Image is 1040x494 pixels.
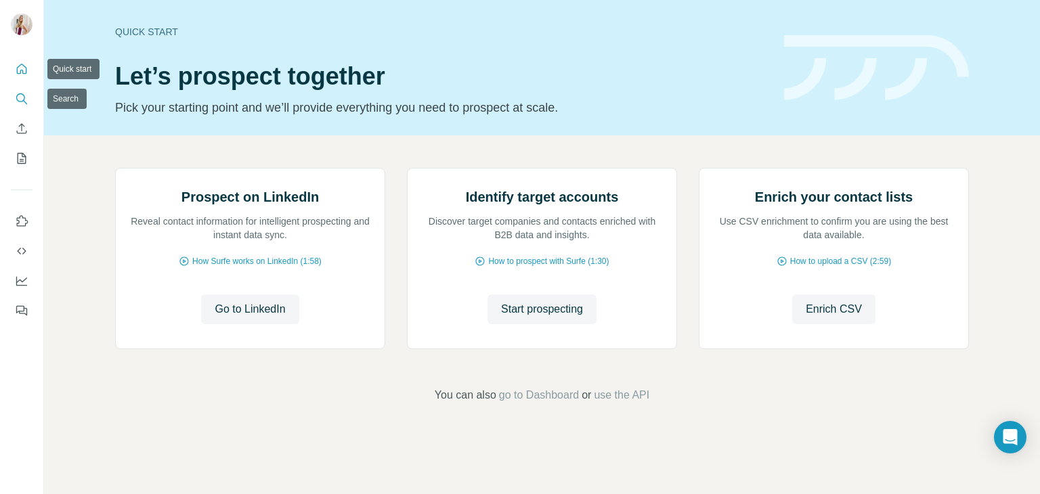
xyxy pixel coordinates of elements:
button: Use Surfe on LinkedIn [11,209,32,233]
button: use the API [594,387,649,403]
div: Quick start [115,25,768,39]
span: Go to LinkedIn [215,301,285,317]
span: How Surfe works on LinkedIn (1:58) [192,255,322,267]
p: Reveal contact information for intelligent prospecting and instant data sync. [129,215,371,242]
button: Go to LinkedIn [201,294,299,324]
button: Feedback [11,298,32,323]
button: Search [11,87,32,111]
span: or [582,387,591,403]
button: Start prospecting [487,294,597,324]
p: Discover target companies and contacts enriched with B2B data and insights. [421,215,663,242]
h1: Let’s prospect together [115,63,768,90]
p: Pick your starting point and we’ll provide everything you need to prospect at scale. [115,98,768,117]
span: Enrich CSV [806,301,862,317]
span: You can also [435,387,496,403]
h2: Prospect on LinkedIn [181,187,319,206]
button: Dashboard [11,269,32,293]
button: Use Surfe API [11,239,32,263]
button: Enrich CSV [792,294,875,324]
div: Open Intercom Messenger [994,421,1026,453]
button: go to Dashboard [499,387,579,403]
h2: Identify target accounts [466,187,619,206]
img: Avatar [11,14,32,35]
p: Use CSV enrichment to confirm you are using the best data available. [713,215,955,242]
button: Quick start [11,57,32,81]
h2: Enrich your contact lists [755,187,913,206]
button: My lists [11,146,32,171]
span: How to prospect with Surfe (1:30) [488,255,609,267]
span: How to upload a CSV (2:59) [790,255,891,267]
img: banner [784,35,969,101]
span: Start prospecting [501,301,583,317]
button: Enrich CSV [11,116,32,141]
